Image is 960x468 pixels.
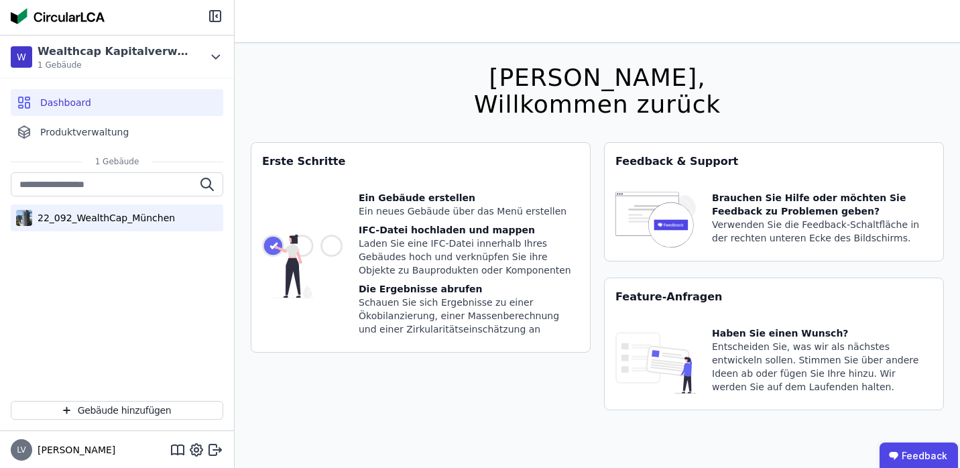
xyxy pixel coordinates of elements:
div: Erste Schritte [251,143,590,180]
span: 1 Gebäude [82,156,153,167]
img: Concular [11,8,105,24]
span: LV [17,446,26,454]
div: Feature-Anfragen [605,278,943,316]
div: Ein neues Gebäude über das Menü erstellen [359,204,579,218]
div: IFC-Datei hochladen und mappen [359,223,579,237]
div: Entscheiden Sie, was wir als nächstes entwickeln sollen. Stimmen Sie über andere Ideen ab oder fü... [712,340,933,394]
div: Ein Gebäude erstellen [359,191,579,204]
div: Willkommen zurück [474,91,721,118]
div: Wealthcap Kapitalverwaltungsgesellschaft mbH [38,44,192,60]
div: Die Ergebnisse abrufen [359,282,579,296]
div: Laden Sie eine IFC-Datei innerhalb Ihres Gebäudes hoch und verknüpfen Sie ihre Objekte zu Bauprod... [359,237,579,277]
div: [PERSON_NAME], [474,64,721,91]
span: [PERSON_NAME] [32,443,115,457]
div: Feedback & Support [605,143,943,180]
img: getting_started_tile-DrF_GRSv.svg [262,191,343,341]
div: Schauen Sie sich Ergebnisse zu einer Ökobilanzierung, einer Massenberechnung und einer Zirkularit... [359,296,579,336]
img: feature_request_tile-UiXE1qGU.svg [615,327,696,399]
button: Gebäude hinzufügen [11,401,223,420]
div: 22_092_WealthCap_München [32,211,175,225]
div: Verwenden Sie die Feedback-Schaltfläche in der rechten unteren Ecke des Bildschirms. [712,218,933,245]
div: W [11,46,32,68]
div: Haben Sie einen Wunsch? [712,327,933,340]
img: 22_092_WealthCap_München [16,207,32,229]
span: Produktverwaltung [40,125,129,139]
div: Brauchen Sie Hilfe oder möchten Sie Feedback zu Problemen geben? [712,191,933,218]
span: 1 Gebäude [38,60,192,70]
img: feedback-icon-HCTs5lye.svg [615,191,696,250]
span: Dashboard [40,96,91,109]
